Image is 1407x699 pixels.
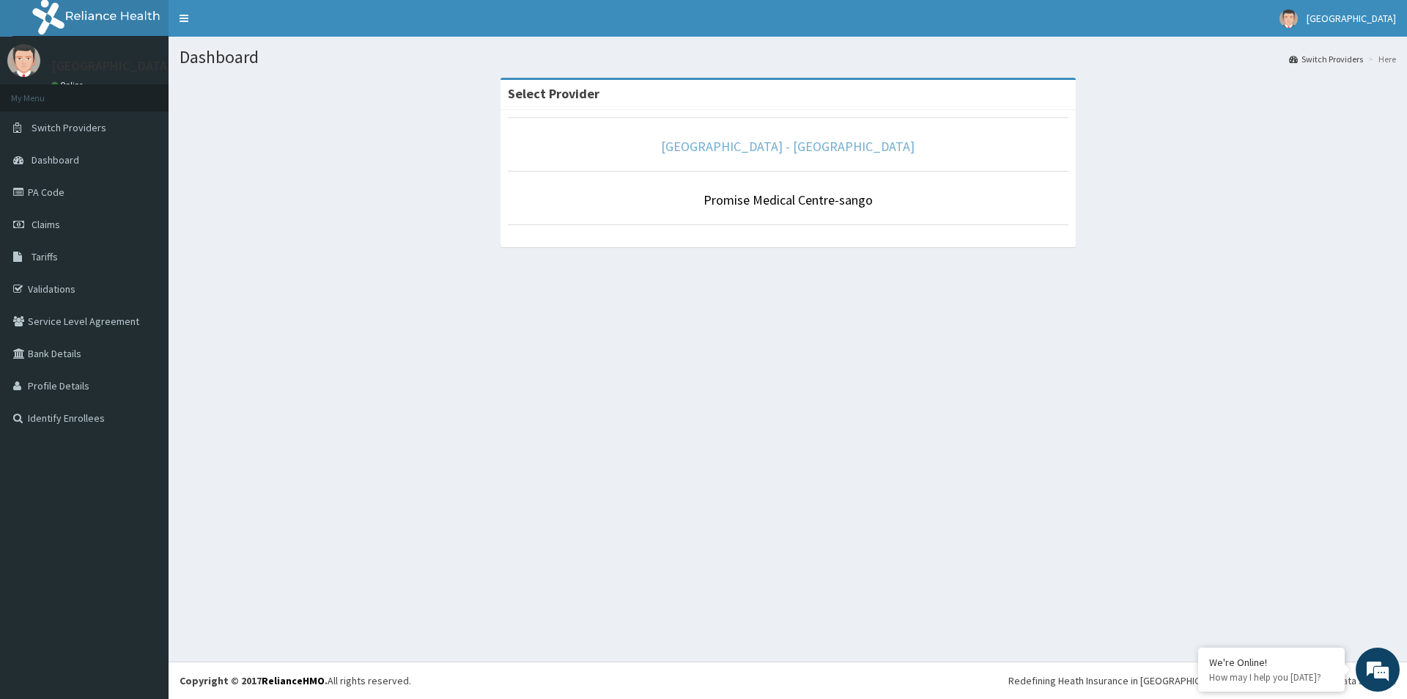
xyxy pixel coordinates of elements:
[661,138,915,155] a: [GEOGRAPHIC_DATA] - [GEOGRAPHIC_DATA]
[169,662,1407,699] footer: All rights reserved.
[1008,673,1396,688] div: Redefining Heath Insurance in [GEOGRAPHIC_DATA] using Telemedicine and Data Science!
[1364,53,1396,65] li: Here
[51,59,172,73] p: [GEOGRAPHIC_DATA]
[27,73,59,110] img: d_794563401_company_1708531726252_794563401
[7,400,279,452] textarea: Type your message and hit 'Enter'
[240,7,276,43] div: Minimize live chat window
[262,674,325,687] a: RelianceHMO
[1279,10,1298,28] img: User Image
[32,250,58,263] span: Tariffs
[180,48,1396,67] h1: Dashboard
[32,153,79,166] span: Dashboard
[180,674,328,687] strong: Copyright © 2017 .
[7,44,40,77] img: User Image
[1289,53,1363,65] a: Switch Providers
[508,85,599,102] strong: Select Provider
[32,121,106,134] span: Switch Providers
[32,218,60,231] span: Claims
[703,191,873,208] a: Promise Medical Centre-sango
[1209,671,1334,684] p: How may I help you today?
[1209,656,1334,669] div: We're Online!
[51,80,86,90] a: Online
[1307,12,1396,25] span: [GEOGRAPHIC_DATA]
[76,82,246,101] div: Chat with us now
[85,185,202,333] span: We're online!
